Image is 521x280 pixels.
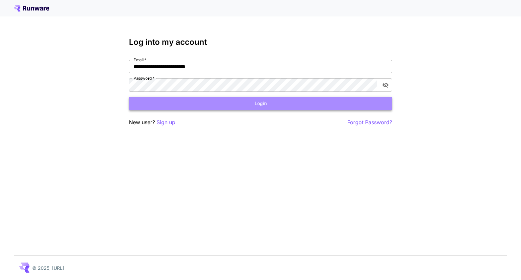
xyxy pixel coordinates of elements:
[32,265,64,271] p: © 2025, [URL]
[347,118,392,126] button: Forgot Password?
[134,75,155,81] label: Password
[129,38,392,47] h3: Log into my account
[157,118,175,126] button: Sign up
[380,79,391,91] button: toggle password visibility
[129,118,175,126] p: New user?
[129,97,392,110] button: Login
[134,57,146,63] label: Email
